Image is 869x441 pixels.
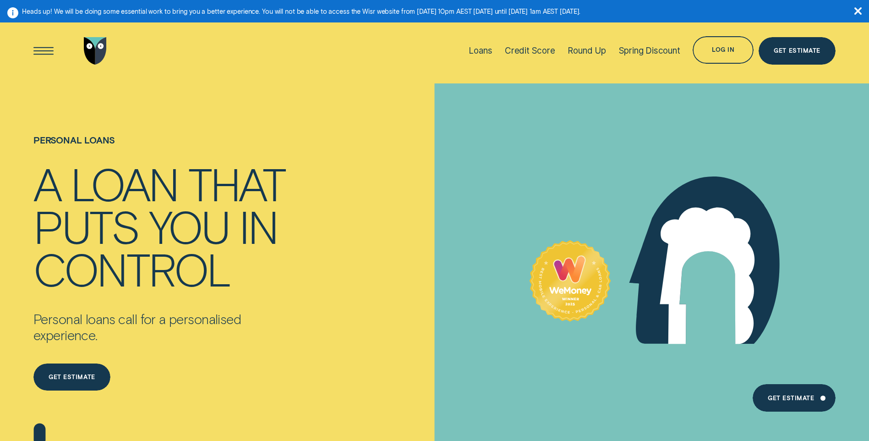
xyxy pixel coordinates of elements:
[30,37,57,65] button: Open Menu
[239,205,278,248] div: in
[753,384,836,412] a: Get Estimate
[693,36,754,64] button: Log in
[33,162,60,205] div: A
[619,45,680,56] div: Spring Discount
[505,45,555,56] div: Credit Score
[33,311,297,344] p: Personal loans call for a personalised experience.
[33,248,230,290] div: control
[84,37,107,65] img: Wisr
[71,162,178,205] div: loan
[619,20,680,81] a: Spring Discount
[33,364,110,391] a: Get estimate
[82,20,109,81] a: Go to home page
[33,205,138,248] div: puts
[188,162,285,205] div: that
[469,45,492,56] div: Loans
[149,205,229,248] div: you
[469,20,492,81] a: Loans
[568,20,606,81] a: Round Up
[33,162,297,290] h4: A loan that puts you in control
[33,135,297,163] h1: Personal loans
[759,37,836,65] a: Get Estimate
[505,20,555,81] a: Credit Score
[568,45,606,56] div: Round Up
